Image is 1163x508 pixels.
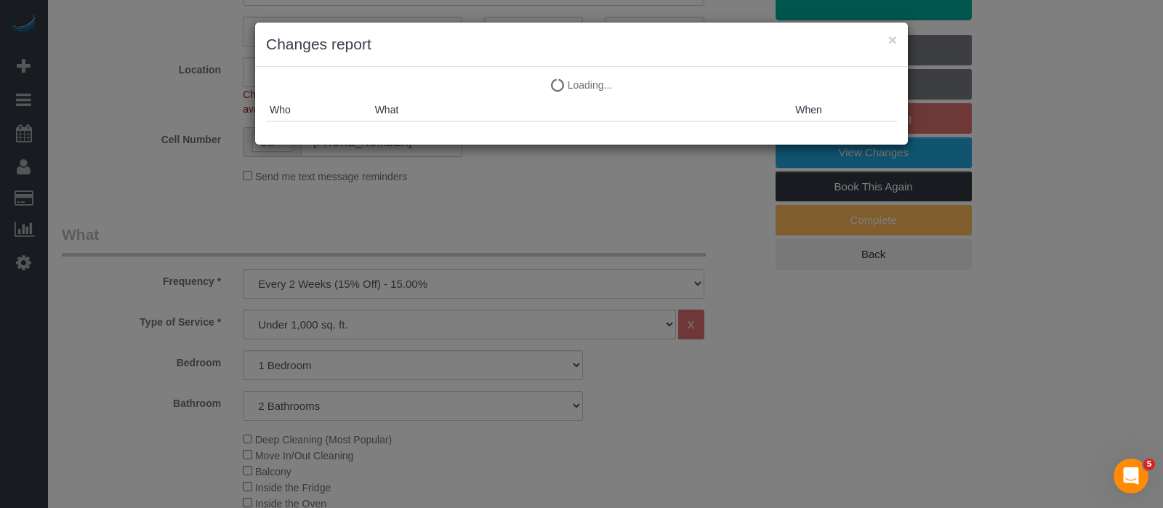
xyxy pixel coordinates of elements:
[255,23,908,145] sui-modal: Changes report
[888,32,897,47] button: ×
[1114,459,1148,493] iframe: Intercom live chat
[266,99,371,121] th: Who
[266,78,897,92] p: Loading...
[792,99,897,121] th: When
[266,33,897,55] h3: Changes report
[1143,459,1155,470] span: 5
[371,99,792,121] th: What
